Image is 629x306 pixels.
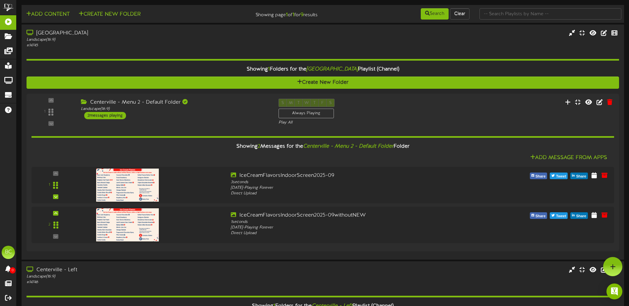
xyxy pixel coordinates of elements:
[306,66,358,72] i: [GEOGRAPHIC_DATA]
[81,99,269,106] div: Centerville - Menu 2 - Default Folder
[27,139,619,154] div: Showing Messages for the Folder
[528,154,609,162] button: Add Message From Apps
[231,230,464,236] div: Direct Upload
[24,10,72,19] button: Add Content
[2,246,15,259] div: BC
[555,173,567,180] span: Tweet
[22,62,624,76] div: Showing Folders for the Playlist (Channel)
[231,225,464,230] div: [DATE] - Playing Forever
[300,12,303,18] strong: 9
[421,8,449,20] button: Search
[450,8,470,20] button: Clear
[570,173,588,179] button: Share
[221,8,323,19] div: Showing page of for results
[96,169,158,202] img: 9633de33-3f15-4bc5-bcf8-e2d5879821ff.png
[279,109,334,118] div: Always Playing
[27,76,619,89] button: Create New Folder
[81,106,269,112] div: Landscape ( 16:9 )
[231,191,464,196] div: Direct Upload
[606,283,622,299] div: Open Intercom Messenger
[550,212,568,219] button: Tweet
[286,12,288,18] strong: 1
[570,212,588,219] button: Share
[575,173,588,180] span: Share
[575,213,588,220] span: Share
[534,173,547,180] span: Share
[479,8,621,20] input: -- Search Playlists by Name --
[268,66,270,72] span: 1
[27,280,268,285] div: # 14746
[27,266,268,274] div: Centerville - Left
[27,29,268,37] div: [GEOGRAPHIC_DATA]
[279,120,417,126] div: Play All
[27,274,268,280] div: Landscape ( 16:9 )
[27,43,268,48] div: # 14745
[77,10,143,19] button: Create New Folder
[303,143,394,149] i: Centerville - Menu 2 - Default Folder
[84,112,126,119] div: 2 messages playing
[530,173,547,179] button: Share
[550,173,568,179] button: Tweet
[231,172,464,179] div: IceCreamFlavorsIndoorScreen2025-09
[27,37,268,43] div: Landscape ( 16:9 )
[231,219,464,225] div: 1 seconds
[231,179,464,185] div: 3 seconds
[231,185,464,191] div: [DATE] - Playing Forever
[96,208,158,241] img: 497b8c33-7dd2-49d8-9204-0c97615ef627.png
[555,213,567,220] span: Tweet
[534,213,547,220] span: Share
[231,212,464,219] div: IceCreamFlavorsIndoorScreen2025-09withoutNEW
[530,212,547,219] button: Share
[258,143,260,149] span: 2
[10,267,16,274] span: 0
[292,12,294,18] strong: 1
